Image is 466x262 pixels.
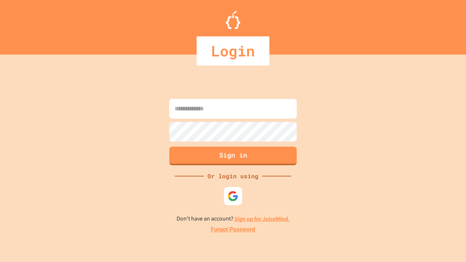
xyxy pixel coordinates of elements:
[197,36,269,65] div: Login
[177,214,290,223] p: Don't have an account?
[228,191,238,202] img: google-icon.svg
[406,201,459,232] iframe: chat widget
[435,233,459,255] iframe: chat widget
[211,225,255,234] a: Forgot Password
[169,147,297,165] button: Sign in
[204,172,262,180] div: Or login using
[234,215,290,223] a: Sign up for JuiceMind.
[226,11,240,29] img: Logo.svg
